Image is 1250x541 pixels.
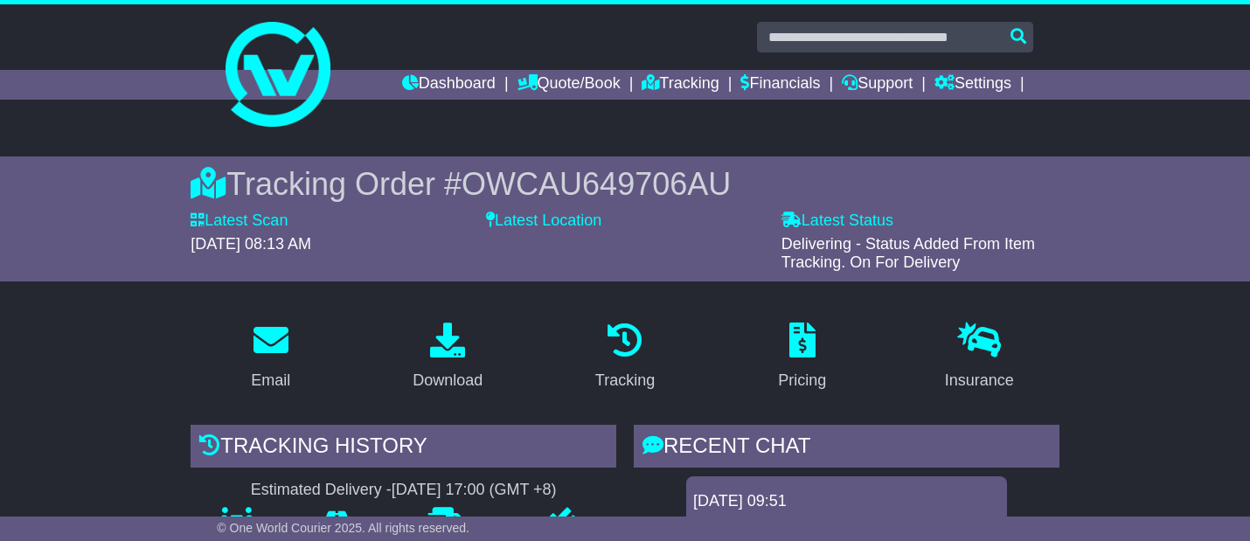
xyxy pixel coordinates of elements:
[486,212,601,231] label: Latest Location
[634,425,1059,472] div: RECENT CHAT
[584,316,666,399] a: Tracking
[778,369,826,392] div: Pricing
[781,235,1035,272] span: Delivering - Status Added From Item Tracking. On For Delivery
[191,235,311,253] span: [DATE] 08:13 AM
[462,166,731,202] span: OWCAU649706AU
[595,369,655,392] div: Tracking
[740,70,820,100] a: Financials
[693,492,1000,511] div: [DATE] 09:51
[191,165,1059,203] div: Tracking Order #
[767,316,837,399] a: Pricing
[642,70,719,100] a: Tracking
[191,425,616,472] div: Tracking history
[240,316,302,399] a: Email
[517,70,621,100] a: Quote/Book
[392,481,557,500] div: [DATE] 17:00 (GMT +8)
[413,369,483,392] div: Download
[842,70,913,100] a: Support
[781,212,893,231] label: Latest Status
[945,369,1014,392] div: Insurance
[401,316,494,399] a: Download
[402,70,496,100] a: Dashboard
[251,369,290,392] div: Email
[191,212,288,231] label: Latest Scan
[217,521,469,535] span: © One World Courier 2025. All rights reserved.
[934,70,1011,100] a: Settings
[191,481,616,500] div: Estimated Delivery -
[934,316,1025,399] a: Insurance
